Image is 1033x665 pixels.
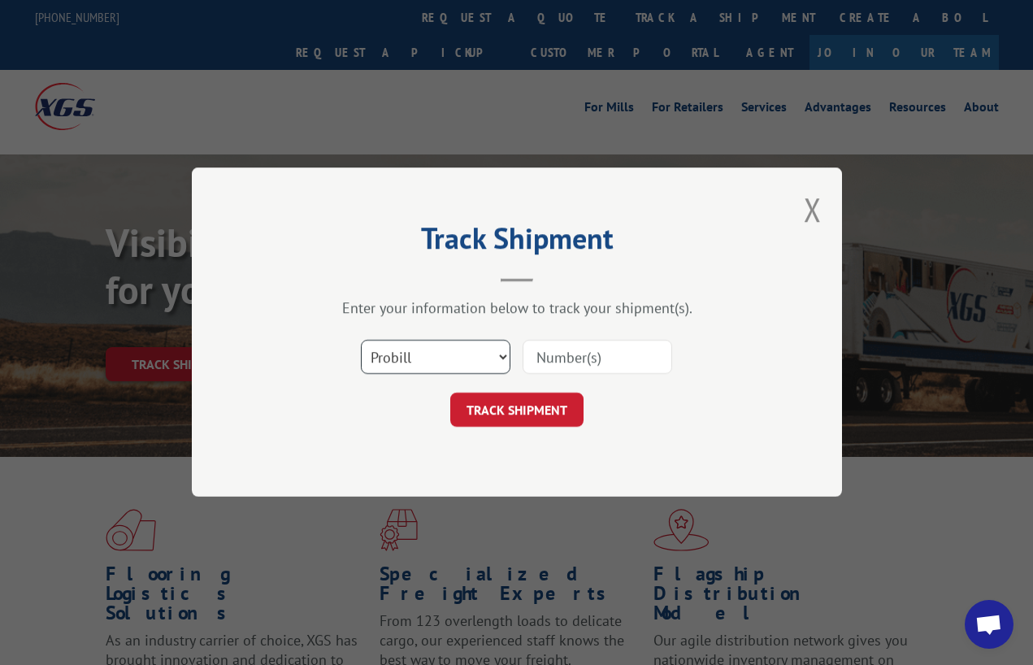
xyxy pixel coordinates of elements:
[804,188,822,231] button: Close modal
[523,341,672,375] input: Number(s)
[273,299,761,318] div: Enter your information below to track your shipment(s).
[965,600,1013,649] div: Open chat
[450,393,584,428] button: TRACK SHIPMENT
[273,227,761,258] h2: Track Shipment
